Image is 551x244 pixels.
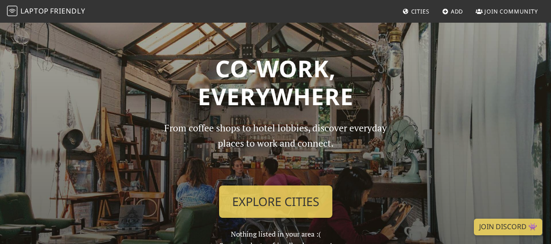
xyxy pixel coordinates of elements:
[157,120,395,179] p: From coffee shops to hotel lobbies, discover everyday places to work and connect.
[474,219,542,235] a: Join Discord 👾
[439,3,467,19] a: Add
[7,4,85,19] a: LaptopFriendly LaptopFriendly
[50,6,85,16] span: Friendly
[20,6,49,16] span: Laptop
[484,7,538,15] span: Join Community
[472,3,541,19] a: Join Community
[33,55,519,110] h1: Co-work, Everywhere
[399,3,433,19] a: Cities
[219,186,332,218] a: Explore Cities
[7,6,17,16] img: LaptopFriendly
[411,7,429,15] span: Cities
[451,7,463,15] span: Add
